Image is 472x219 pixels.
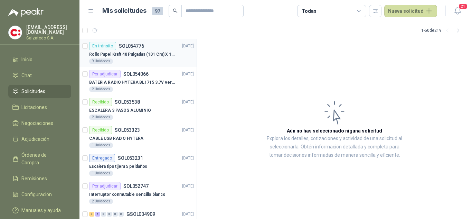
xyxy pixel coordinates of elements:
a: EntregadoSOL053231[DATE] Escalera tipo tijera 5 peldaños1 Unidades [79,151,197,179]
p: [DATE] [182,99,194,106]
span: 97 [152,7,163,15]
p: [DATE] [182,71,194,77]
p: [DATE] [182,183,194,190]
p: SOL052747 [123,184,149,189]
div: 2 Unidades [89,115,113,120]
a: Adjudicación [8,133,71,146]
span: Chat [21,72,32,79]
p: BATERIA RADIO HYTERA BL1715 3.7V ver imagen [89,79,175,86]
a: Por adjudicarSOL054066[DATE] BATERIA RADIO HYTERA BL1715 3.7V ver imagen2 Unidades [79,67,197,95]
p: SOL053323 [115,128,140,133]
div: 1 Unidades [89,143,113,148]
div: En tránsito [89,42,116,50]
p: Explora los detalles, cotizaciones y actividad de una solicitud al seleccionarla. Obtén informaci... [266,135,403,159]
a: Manuales y ayuda [8,204,71,217]
h1: Mis solicitudes [102,6,147,16]
button: Nueva solicitud [384,5,437,17]
span: 21 [458,3,468,10]
div: 1 - 50 de 219 [421,25,464,36]
p: Escalera tipo tijera 5 peldaños [89,163,147,170]
p: SOL053538 [115,100,140,104]
p: Rollo Papel Kraft 40 Pulgadas (101 Cm) X 150 Mts 60 Gr [89,51,175,58]
p: [EMAIL_ADDRESS][DOMAIN_NAME] [26,25,71,35]
div: 0 [107,212,112,217]
span: Negociaciones [21,119,53,127]
div: 3 [89,212,94,217]
a: Inicio [8,53,71,66]
a: Solicitudes [8,85,71,98]
div: 6 [95,212,100,217]
a: En tránsitoSOL054776[DATE] Rollo Papel Kraft 40 Pulgadas (101 Cm) X 150 Mts 60 Gr9 Unidades [79,39,197,67]
div: 2 Unidades [89,86,113,92]
span: Inicio [21,56,32,63]
p: ESCALERA 3 PASOS ALUMINIO [89,107,151,114]
a: Por adjudicarSOL052747[DATE] Interruptor conmutable sencillo blanco2 Unidades [79,179,197,207]
a: Remisiones [8,172,71,185]
p: Interruptor conmutable sencillo blanco [89,191,165,198]
span: Órdenes de Compra [21,151,65,166]
a: Chat [8,69,71,82]
div: Por adjudicar [89,182,121,190]
p: GSOL004909 [126,212,155,217]
a: RecibidoSOL053538[DATE] ESCALERA 3 PASOS ALUMINIO2 Unidades [79,95,197,123]
div: 0 [101,212,106,217]
img: Company Logo [9,26,22,39]
div: Por adjudicar [89,70,121,78]
span: Manuales y ayuda [21,207,61,214]
p: SOL054066 [123,72,149,76]
h3: Aún no has seleccionado niguna solicitud [287,127,382,135]
span: Configuración [21,191,52,198]
div: Recibido [89,98,112,106]
span: Adjudicación [21,135,49,143]
div: 2 Unidades [89,199,113,204]
p: SOL054776 [119,44,144,48]
div: 9 Unidades [89,58,113,64]
span: Remisiones [21,175,47,182]
div: Todas [302,7,316,15]
a: Órdenes de Compra [8,148,71,169]
p: [DATE] [182,211,194,218]
p: SOL053231 [118,156,143,161]
span: search [173,8,178,13]
span: Licitaciones [21,103,47,111]
div: 0 [119,212,124,217]
a: Configuración [8,188,71,201]
div: Entregado [89,154,115,162]
p: [DATE] [182,43,194,49]
p: CABLE USB RADIO HYTERA [89,135,143,142]
button: 21 [451,5,464,17]
a: Negociaciones [8,117,71,130]
p: [DATE] [182,155,194,162]
a: RecibidoSOL053323[DATE] CABLE USB RADIO HYTERA1 Unidades [79,123,197,151]
p: [DATE] [182,127,194,134]
p: Calzatodo S.A. [26,36,71,40]
div: Recibido [89,126,112,134]
img: Logo peakr [8,8,44,17]
span: Solicitudes [21,88,45,95]
div: 0 [113,212,118,217]
div: 1 Unidades [89,171,113,176]
a: Licitaciones [8,101,71,114]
